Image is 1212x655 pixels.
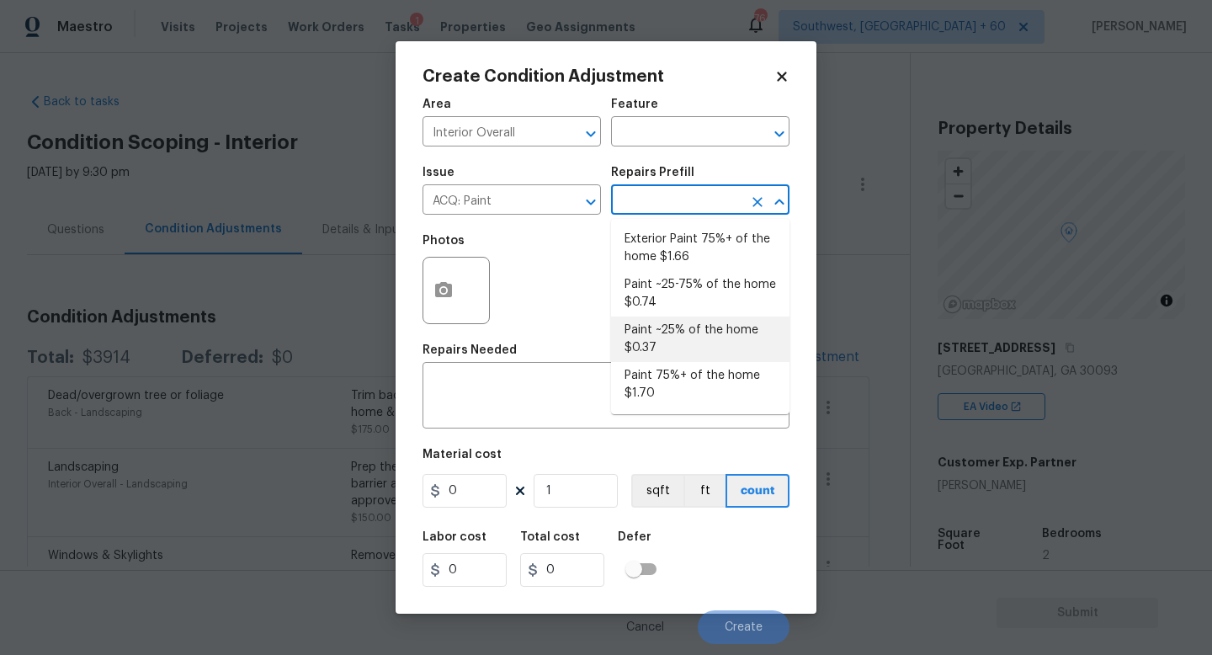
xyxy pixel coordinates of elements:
[423,344,517,356] h5: Repairs Needed
[611,362,789,407] li: Paint 75%+ of the home $1.70
[611,167,694,178] h5: Repairs Prefill
[579,190,603,214] button: Open
[611,99,658,110] h5: Feature
[599,610,691,644] button: Cancel
[698,610,789,644] button: Create
[631,474,683,508] button: sqft
[423,449,502,461] h5: Material cost
[611,317,789,362] li: Paint ~25% of the home $0.37
[520,531,580,543] h5: Total cost
[746,190,769,214] button: Clear
[725,621,763,634] span: Create
[423,235,465,247] h5: Photos
[611,226,789,271] li: Exterior Paint 75%+ of the home $1.66
[423,167,454,178] h5: Issue
[768,190,791,214] button: Close
[423,99,451,110] h5: Area
[618,531,651,543] h5: Defer
[768,122,791,146] button: Open
[579,122,603,146] button: Open
[726,474,789,508] button: count
[423,531,486,543] h5: Labor cost
[626,621,664,634] span: Cancel
[423,68,774,85] h2: Create Condition Adjustment
[683,474,726,508] button: ft
[611,271,789,317] li: Paint ~25-75% of the home $0.74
